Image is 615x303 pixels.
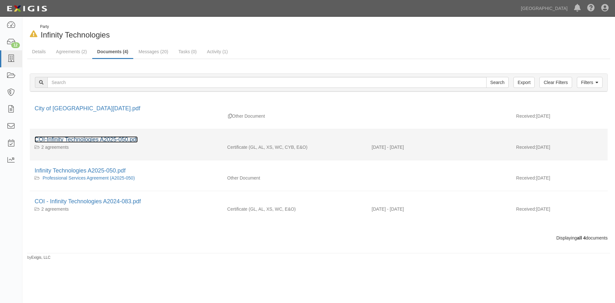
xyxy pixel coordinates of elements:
div: City of Chino Hills_COI_Exp.1.1.26.pdf [35,105,603,113]
a: Clear Filters [539,77,572,88]
div: [DATE] [511,144,608,154]
a: Exigis, LLC [31,255,51,260]
span: Infinity Technologies [41,30,110,39]
div: Party [40,24,110,29]
a: Export [513,77,535,88]
div: COI-Infinity Technologies A2025-050.pdf [35,136,603,144]
a: Activity (1) [202,45,233,58]
div: Duplicate [228,113,232,119]
a: COI - Infinity Technologies A2024-083.pdf [35,198,141,205]
div: Other Document [222,175,367,181]
div: General Liability Auto Liability Excess/Umbrella Liability Workers Compensation/Employers Liabili... [222,144,367,150]
input: Search [47,77,487,88]
p: Received: [516,175,536,181]
a: [GEOGRAPHIC_DATA] [518,2,571,15]
div: General Liability Auto Liability Excess/Umbrella Liability Workers Compensation/Employers Liabili... [222,206,367,212]
div: 12 [11,42,20,48]
a: Documents (4) [92,45,133,59]
i: In Default since 06/06/2025 [30,31,37,38]
a: Agreements (2) [51,45,92,58]
div: Professional Services Agreement (A2025-050) Professional Services (A2024-083) [35,144,217,150]
div: [DATE] [511,175,608,184]
div: COI - Infinity Technologies A2024-083.pdf [35,198,603,206]
div: Displaying documents [25,235,612,241]
input: Search [486,77,509,88]
div: Professional Services Agreement (A2025-050) [35,175,217,181]
a: Details [27,45,51,58]
a: COI-Infinity Technologies A2025-050.pdf [35,136,138,143]
img: logo-5460c22ac91f19d4615b14bd174203de0afe785f0fc80cf4dbbc73dc1793850b.png [5,3,49,14]
div: [DATE] [511,206,608,215]
a: Messages (20) [134,45,173,58]
a: Filters [577,77,603,88]
div: Effective 05/16/2024 - Expiration 05/16/2025 [367,144,511,150]
a: Tasks (0) [174,45,201,58]
a: Professional Services Agreement (A2025-050) [43,175,135,181]
a: City of [GEOGRAPHIC_DATA][DATE].pdf [35,105,140,112]
div: Effective 01/01/2024 - Expiration 01/01/2025 [367,206,511,212]
b: all 4 [577,235,586,240]
div: Other Document [222,113,367,119]
i: Help Center - Complianz [587,4,595,12]
div: Professional Services (A2024-083) Professional Services Agreement (A2025-050) [35,206,217,212]
p: Received: [516,206,536,212]
div: Infinity Technologies [27,24,314,40]
div: [DATE] [511,113,608,122]
small: by [27,255,51,260]
p: Received: [516,113,536,119]
a: Infinity Technologies A2025-050.pdf [35,167,126,174]
p: Received: [516,144,536,150]
div: Infinity Technologies A2025-050.pdf [35,167,603,175]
